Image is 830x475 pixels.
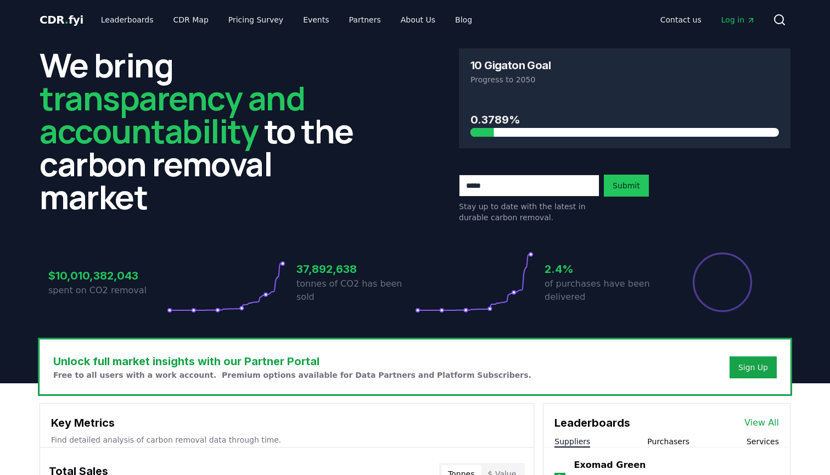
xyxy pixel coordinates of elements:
[545,277,663,304] p: of purchases have been delivered
[392,10,444,30] a: About Us
[446,10,481,30] a: Blog
[554,415,630,431] h3: Leaderboards
[92,10,481,30] nav: Main
[165,10,217,30] a: CDR Map
[296,277,415,304] p: tonnes of CO2 has been sold
[604,175,649,197] button: Submit
[744,416,779,429] a: View All
[730,356,777,378] button: Sign Up
[459,201,599,223] p: Stay up to date with the latest in durable carbon removal.
[65,13,69,26] span: .
[470,74,779,85] p: Progress to 2050
[470,111,779,128] h3: 0.3789%
[40,12,83,27] a: CDR.fyi
[647,436,689,447] button: Purchasers
[713,10,764,30] a: Log in
[48,267,167,284] h3: $10,010,382,043
[92,10,162,30] a: Leaderboards
[48,284,167,297] p: spent on CO2 removal
[296,261,415,277] h3: 37,892,638
[40,13,83,26] span: CDR fyi
[220,10,292,30] a: Pricing Survey
[554,436,590,447] button: Suppliers
[51,415,523,431] h3: Key Metrics
[294,10,338,30] a: Events
[574,459,646,472] a: Exomad Green
[53,353,531,370] h3: Unlock full market insights with our Partner Portal
[652,10,764,30] nav: Main
[545,261,663,277] h3: 2.4%
[51,434,523,445] p: Find detailed analysis of carbon removal data through time.
[470,60,551,71] h3: 10 Gigaton Goal
[40,48,371,213] h2: We bring to the carbon removal market
[40,75,305,153] span: transparency and accountability
[721,14,755,25] span: Log in
[53,370,531,381] p: Free to all users with a work account. Premium options available for Data Partners and Platform S...
[340,10,390,30] a: Partners
[652,10,710,30] a: Contact us
[747,436,779,447] button: Services
[692,252,753,313] div: Percentage of sales delivered
[738,362,768,373] a: Sign Up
